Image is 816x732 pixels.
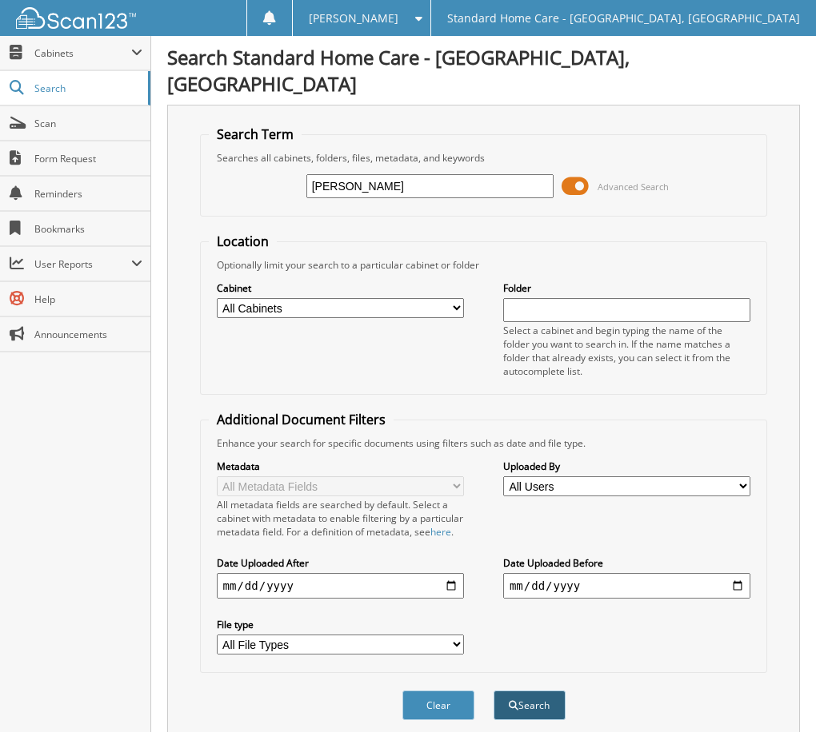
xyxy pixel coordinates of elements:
div: Searches all cabinets, folders, files, metadata, and keywords [209,151,759,165]
label: File type [217,618,465,631]
label: Metadata [217,459,465,473]
label: Uploaded By [503,459,751,473]
span: User Reports [34,257,131,271]
label: Cabinet [217,281,465,295]
input: end [503,573,751,599]
span: Standard Home Care - [GEOGRAPHIC_DATA], [GEOGRAPHIC_DATA] [447,14,800,23]
div: Optionally limit your search to a particular cabinet or folder [209,258,759,272]
span: Announcements [34,328,142,341]
legend: Location [209,233,277,250]
span: [PERSON_NAME] [309,14,398,23]
img: scan123-logo-white.svg [16,7,136,29]
span: Advanced Search [598,181,669,193]
span: Search [34,82,140,95]
legend: Search Term [209,125,302,143]
a: here [430,525,451,539]
div: Select a cabinet and begin typing the name of the folder you want to search in. If the name match... [503,324,751,378]
iframe: Chat Widget [736,655,816,732]
div: All metadata fields are searched by default. Select a cabinet with metadata to enable filtering b... [217,498,465,539]
span: Help [34,292,142,306]
span: Bookmarks [34,222,142,236]
span: Cabinets [34,46,131,60]
span: Form Request [34,152,142,165]
label: Date Uploaded Before [503,556,751,570]
button: Clear [402,690,474,720]
label: Date Uploaded After [217,556,465,570]
span: Scan [34,117,142,130]
div: Enhance your search for specific documents using filters such as date and file type. [209,436,759,450]
label: Folder [503,281,751,295]
button: Search [494,690,566,720]
input: start [217,573,465,599]
legend: Additional Document Filters [209,411,394,428]
h1: Search Standard Home Care - [GEOGRAPHIC_DATA], [GEOGRAPHIC_DATA] [167,44,800,97]
span: Reminders [34,187,142,201]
